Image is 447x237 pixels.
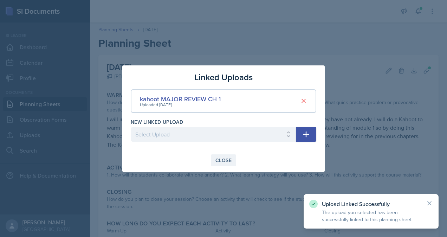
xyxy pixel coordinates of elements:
[322,209,420,223] p: The upload you selected has been successfully linked to this planning sheet
[211,154,236,166] button: Close
[131,118,183,126] label: New Linked Upload
[140,102,221,108] div: Uploaded [DATE]
[140,94,221,104] div: kahoot MAJOR REVIEW CH 1
[215,158,232,163] div: Close
[194,71,253,84] h3: Linked Uploads
[322,200,420,207] p: Upload Linked Successfully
